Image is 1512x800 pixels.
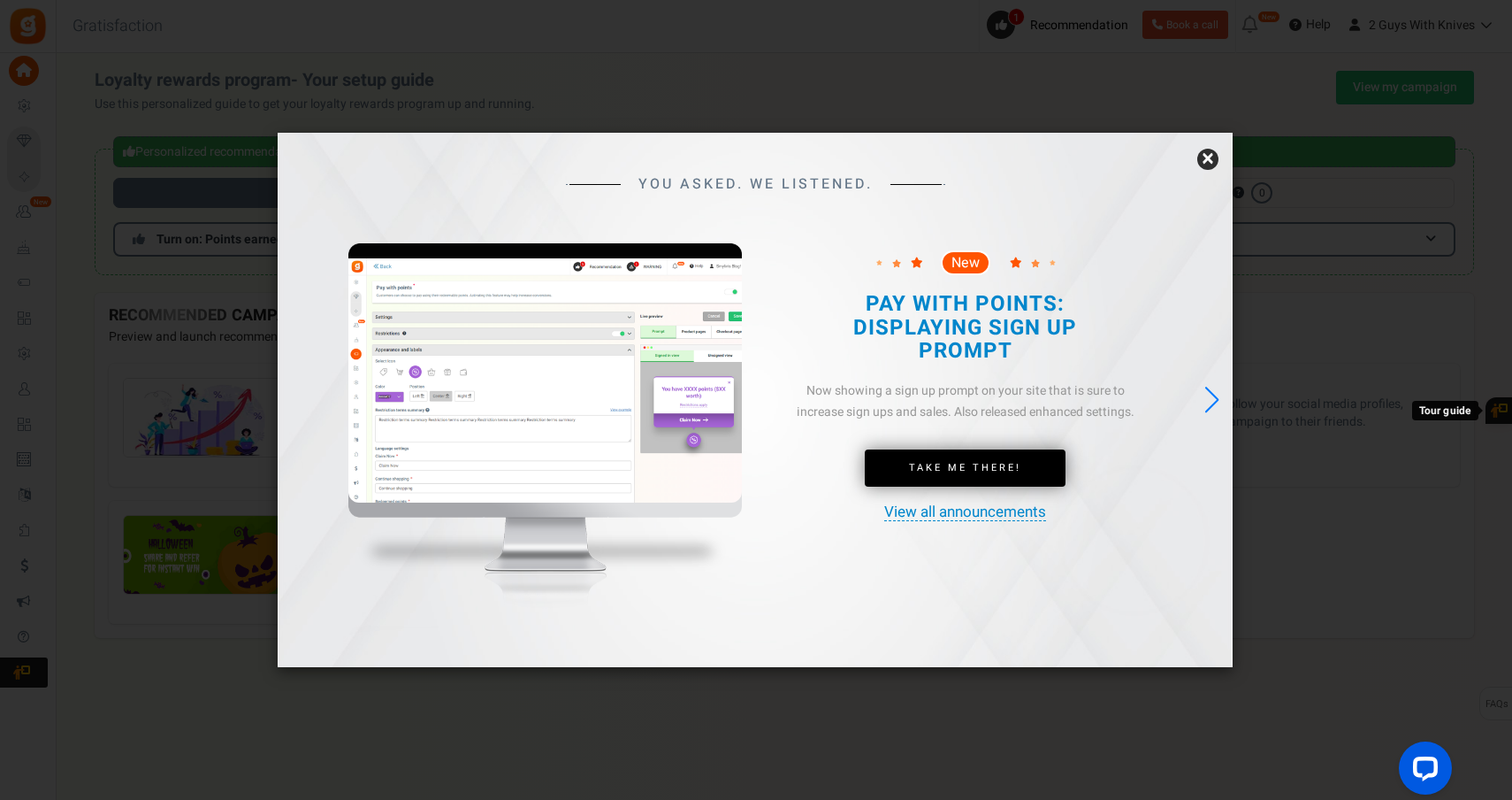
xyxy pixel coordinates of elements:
[638,177,873,193] span: YOU ASKED. WE LISTENED.
[806,293,1124,363] h2: PAY WITH POINTS: DISPLAYING SIGN UP PROMPT
[884,504,1046,521] a: View all announcements
[951,256,980,270] span: New
[1412,401,1478,421] div: Tour guide
[1200,381,1224,419] div: Next slide
[348,243,742,642] img: mockup
[865,450,1065,487] a: Take Me There!
[789,381,1142,423] div: Now showing a sign up prompt on your site that is sure to increase sign ups and sales. Also relea...
[1197,149,1218,170] a: ×
[348,258,742,503] img: screenshot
